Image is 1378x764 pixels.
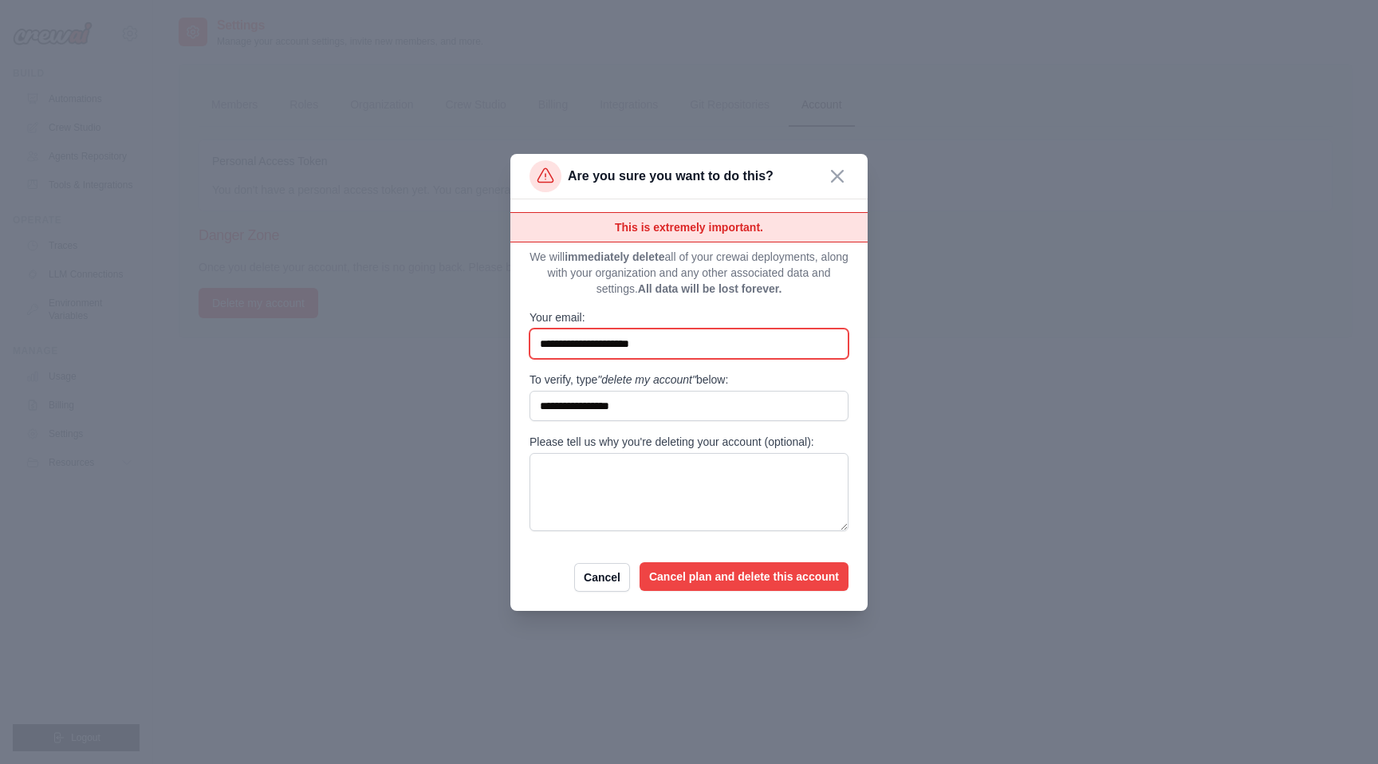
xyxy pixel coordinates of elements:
span: immediately delete [565,250,664,263]
p: Are you sure you want to do this? [568,167,774,186]
p: This is extremely important. [530,213,848,242]
span: All data will be lost forever. [638,282,782,295]
label: Your email: [530,309,848,325]
p: We will all of your crewai deployments, along with your organization and any other associated dat... [530,249,848,297]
